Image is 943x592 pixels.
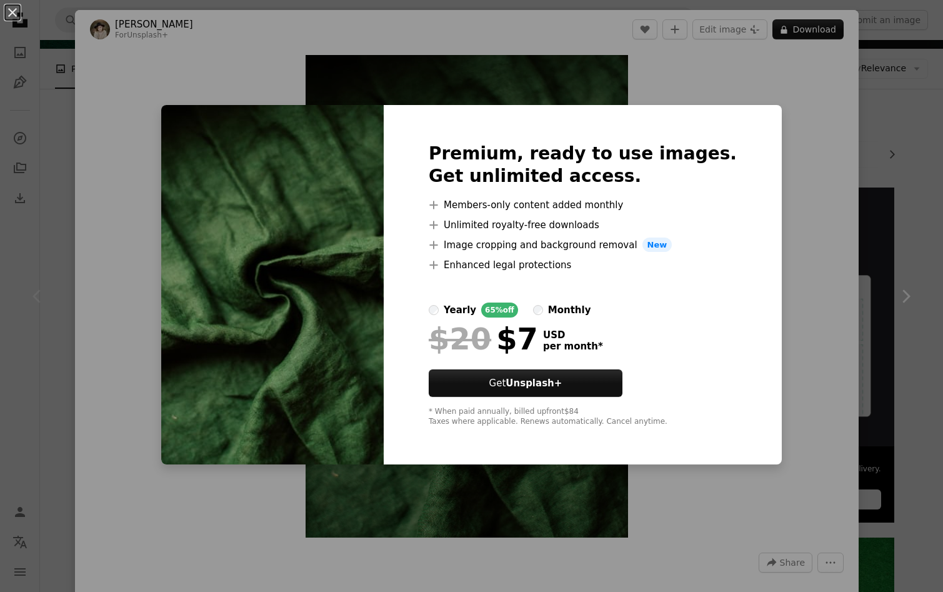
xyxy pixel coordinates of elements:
div: * When paid annually, billed upfront $84 Taxes where applicable. Renews automatically. Cancel any... [429,407,737,427]
strong: Unsplash+ [506,378,562,389]
img: premium_photo-1670044658983-98476afd7002 [161,105,384,465]
div: monthly [548,303,591,318]
span: per month * [543,341,603,352]
input: yearly65%off [429,305,439,315]
span: $20 [429,323,491,355]
button: GetUnsplash+ [429,369,622,397]
div: 65% off [481,303,518,318]
span: USD [543,329,603,341]
h2: Premium, ready to use images. Get unlimited access. [429,143,737,188]
li: Members-only content added monthly [429,198,737,213]
div: $7 [429,323,538,355]
div: yearly [444,303,476,318]
li: Image cropping and background removal [429,238,737,253]
input: monthly [533,305,543,315]
span: New [642,238,672,253]
li: Enhanced legal protections [429,258,737,273]
li: Unlimited royalty-free downloads [429,218,737,233]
